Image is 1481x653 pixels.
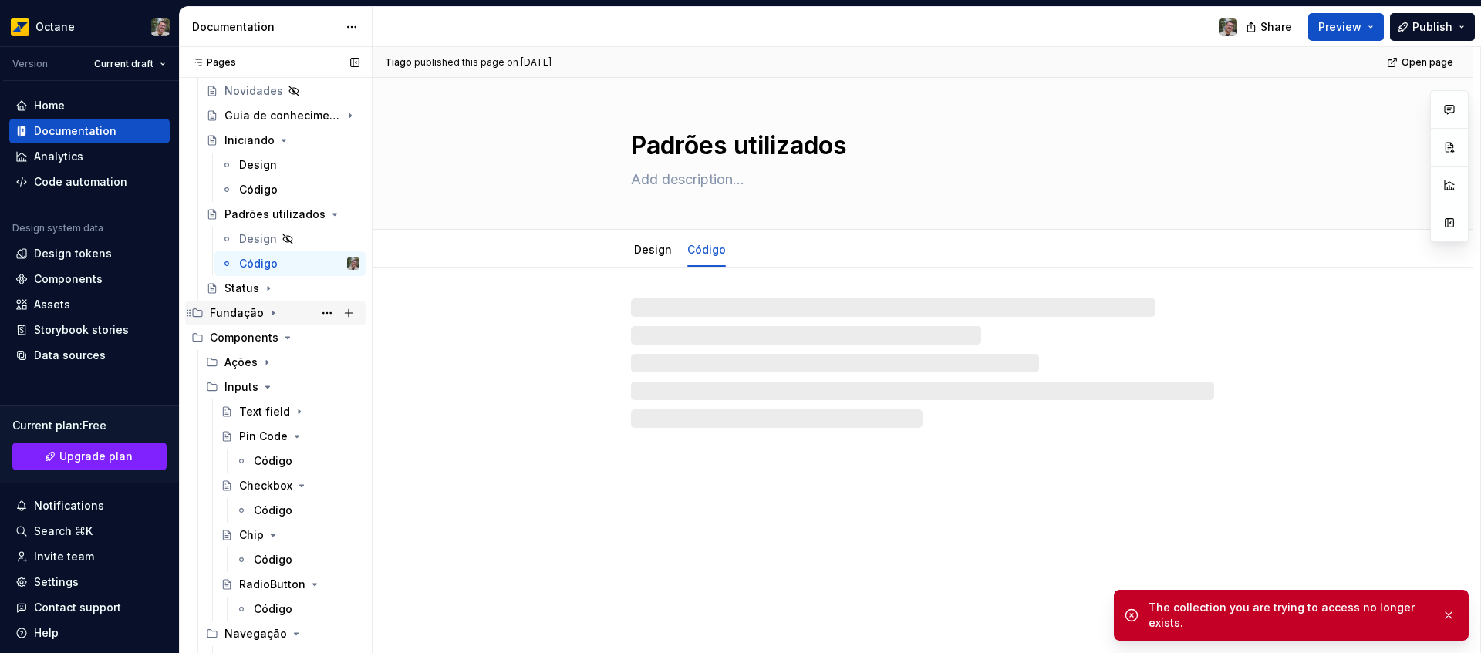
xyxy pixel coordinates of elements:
button: Contact support [9,595,170,620]
div: Novidades [224,83,283,99]
a: Design tokens [9,241,170,266]
div: Código [254,601,292,617]
button: Help [9,621,170,645]
div: Assets [34,297,70,312]
a: Design [634,243,672,256]
div: Pin Code [239,429,288,444]
div: Code automation [34,174,127,190]
div: Octane [35,19,75,35]
img: Tiago [1219,18,1237,36]
a: Documentation [9,119,170,143]
a: Checkbox [214,473,366,498]
a: Design [214,227,366,251]
a: Invite team [9,544,170,569]
div: Fundação [210,305,264,321]
div: Current plan : Free [12,418,167,433]
a: Storybook stories [9,318,170,342]
img: Tiago [151,18,170,36]
div: Storybook stories [34,322,129,338]
div: Settings [34,574,79,590]
div: Text field [239,404,290,419]
div: Design system data [12,222,103,234]
a: Assets [9,292,170,317]
span: Preview [1318,19,1361,35]
a: Padrões utilizados [200,202,366,227]
div: Guia de conhecimento [224,108,341,123]
div: Ações [200,350,366,375]
a: Home [9,93,170,118]
div: Version [12,58,48,70]
div: Pages [185,56,236,69]
div: Data sources [34,348,106,363]
a: RadioButton [214,572,366,597]
div: Components [34,271,103,287]
a: Novidades [200,79,366,103]
textarea: Padrões utilizados [628,127,1211,164]
a: Analytics [9,144,170,169]
a: CódigoTiago [214,251,366,276]
div: Search ⌘K [34,523,93,539]
span: Publish [1412,19,1452,35]
a: Status [200,276,366,301]
div: Código [239,182,278,197]
div: Analytics [34,149,83,164]
button: Current draft [87,53,173,75]
a: Code automation [9,170,170,194]
div: RadioButton [239,577,305,592]
a: Settings [9,570,170,594]
button: Preview [1308,13,1384,41]
span: Share [1260,19,1292,35]
a: Open page [1382,52,1460,73]
div: Navegação [224,626,287,641]
img: e8093afa-4b23-4413-bf51-00cde92dbd3f.png [11,18,29,36]
img: Tiago [347,257,359,270]
div: Notifications [34,498,104,513]
div: published this page on [DATE] [414,56,552,69]
div: Checkbox [239,478,292,493]
a: Pin Code [214,424,366,449]
a: Código [229,547,366,572]
button: Share [1238,13,1302,41]
button: Search ⌘K [9,519,170,544]
a: Data sources [9,343,170,368]
span: Upgrade plan [59,449,133,464]
div: Inputs [224,379,258,395]
div: Design [628,233,678,265]
button: Notifications [9,493,170,518]
a: Guia de conhecimento [200,103,366,128]
a: Código [229,449,366,473]
a: Iniciando [200,128,366,153]
a: Components [9,267,170,291]
span: Tiago [385,56,412,69]
div: Home [34,98,65,113]
div: Documentation [192,19,338,35]
div: Components [210,330,278,345]
div: Código [254,552,292,567]
button: Publish [1390,13,1475,41]
div: Padrões utilizados [224,207,326,222]
span: Current draft [94,58,153,70]
div: Chip [239,527,264,543]
a: Código [229,597,366,621]
div: Design [239,157,277,173]
div: The collection you are trying to access no longer exists. [1149,600,1429,631]
a: Chip [214,523,366,547]
div: Código [254,453,292,469]
div: Help [34,625,59,641]
div: Invite team [34,549,94,564]
div: Status [224,281,259,296]
div: Navegação [200,621,366,646]
a: Código [214,177,366,202]
div: Iniciando [224,133,275,148]
a: Design [214,153,366,177]
a: Upgrade plan [12,443,167,470]
span: Open page [1402,56,1453,69]
div: Código [254,503,292,518]
div: Components [185,325,366,350]
button: OctaneTiago [3,10,176,43]
div: Fundação [185,301,366,325]
div: Contact support [34,600,121,615]
a: Text field [214,399,366,424]
div: Design tokens [34,246,112,261]
div: Documentation [34,123,116,139]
